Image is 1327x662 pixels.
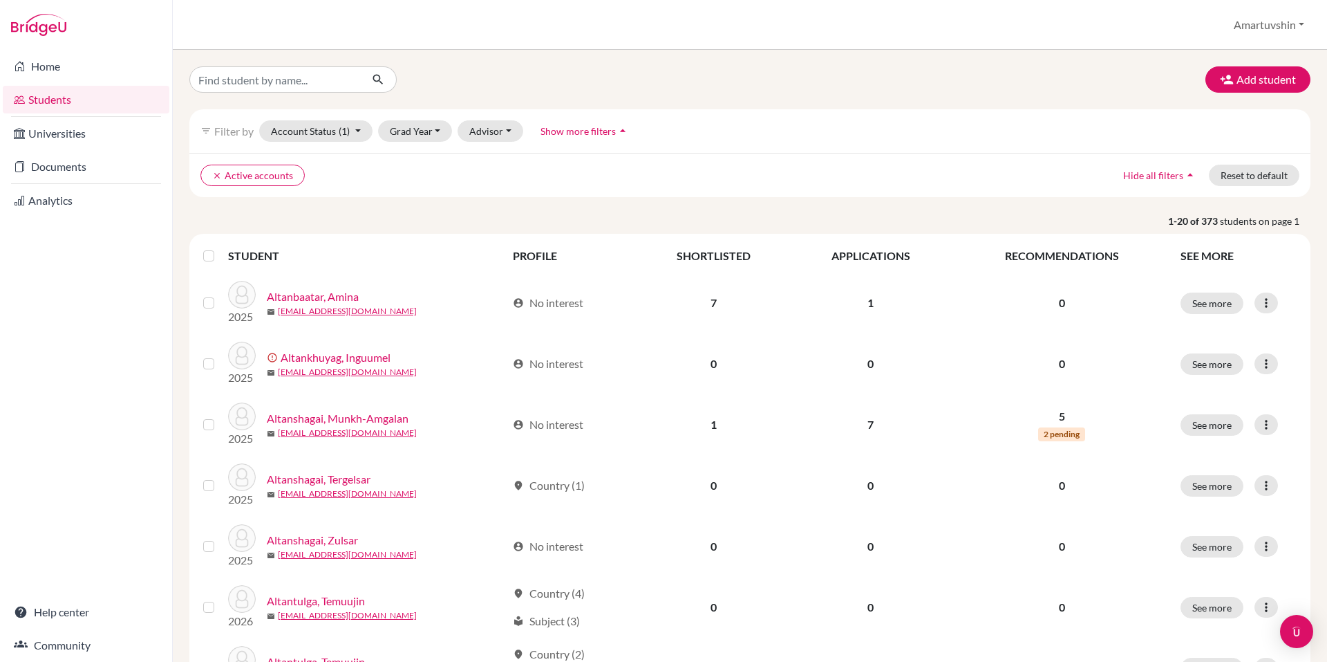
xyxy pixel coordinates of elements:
[790,394,951,455] td: 7
[1227,12,1310,38] button: Amartuvshin
[267,551,275,560] span: mail
[1180,353,1243,375] button: See more
[228,491,256,508] p: 2025
[513,297,524,309] span: account_circle
[960,295,1164,311] p: 0
[637,516,790,577] td: 0
[637,394,790,455] td: 1
[513,541,524,552] span: account_circle
[1168,214,1220,228] strong: 1-20 of 373
[267,490,275,499] span: mail
[228,552,256,569] p: 2025
[3,632,169,659] a: Community
[513,356,583,372] div: No interest
[1180,475,1243,497] button: See more
[960,477,1164,494] p: 0
[960,408,1164,425] p: 5
[1111,165,1209,186] button: Hide all filtersarrow_drop_up
[1180,414,1243,436] button: See more
[3,120,169,147] a: Universities
[960,538,1164,555] p: 0
[267,532,358,549] a: Altanshagai, Zulsar
[228,430,256,447] p: 2025
[513,649,524,660] span: location_on
[278,305,417,318] a: [EMAIL_ADDRESS][DOMAIN_NAME]
[1183,168,1197,182] i: arrow_drop_up
[505,239,637,273] th: PROFILE
[267,410,408,427] a: Altanshagai, Munkh-Amgalan
[1180,536,1243,558] button: See more
[513,616,524,627] span: local_library
[513,477,585,494] div: Country (1)
[1209,165,1299,186] button: Reset to default
[513,480,524,491] span: location_on
[267,593,365,609] a: Altantulga, Temuujin
[790,239,951,273] th: APPLICATIONS
[3,598,169,626] a: Help center
[513,585,585,602] div: Country (4)
[960,356,1164,372] p: 0
[3,86,169,113] a: Students
[513,419,524,430] span: account_circle
[267,308,275,316] span: mail
[540,125,616,137] span: Show more filters
[790,333,951,394] td: 0
[1038,427,1085,441] span: 2 pending
[228,281,256,309] img: Altanbaatar, Amina
[267,430,275,438] span: mail
[278,488,417,500] a: [EMAIL_ADDRESS][DOMAIN_NAME]
[637,333,790,394] td: 0
[212,171,222,181] i: clear
[790,455,951,516] td: 0
[11,14,66,36] img: Bridge-U
[278,427,417,439] a: [EMAIL_ADDRESS][DOMAIN_NAME]
[278,366,417,378] a: [EMAIL_ADDRESS][DOMAIN_NAME]
[513,416,583,433] div: No interest
[281,349,390,366] a: Altankhuyag, Inguumel
[228,239,505,273] th: STUDENT
[513,613,580,629] div: Subject (3)
[790,273,951,333] td: 1
[790,577,951,638] td: 0
[278,549,417,561] a: [EMAIL_ADDRESS][DOMAIN_NAME]
[790,516,951,577] td: 0
[3,53,169,80] a: Home
[1280,615,1313,648] div: Open Intercom Messenger
[189,66,361,93] input: Find student by name...
[960,599,1164,616] p: 0
[228,342,256,369] img: Altankhuyag, Inguumel
[3,187,169,214] a: Analytics
[228,369,256,386] p: 2025
[228,403,256,430] img: Altanshagai, Munkh-Amgalan
[1172,239,1305,273] th: SEE MORE
[378,120,453,142] button: Grad Year
[637,455,790,516] td: 0
[267,471,370,488] a: Altanshagai, Tergelsar
[952,239,1172,273] th: RECOMMENDATIONS
[637,273,790,333] td: 7
[1180,597,1243,618] button: See more
[637,239,790,273] th: SHORTLISTED
[339,125,350,137] span: (1)
[267,612,275,620] span: mail
[200,125,211,136] i: filter_list
[267,288,359,305] a: Altanbaatar, Amina
[513,538,583,555] div: No interest
[214,125,254,138] span: Filter by
[278,609,417,622] a: [EMAIL_ADDRESS][DOMAIN_NAME]
[1220,214,1310,228] span: students on page 1
[458,120,523,142] button: Advisor
[1123,169,1183,181] span: Hide all filters
[259,120,373,142] button: Account Status(1)
[513,295,583,311] div: No interest
[267,369,275,377] span: mail
[228,613,256,629] p: 2026
[529,120,641,142] button: Show more filtersarrow_drop_up
[513,358,524,369] span: account_circle
[228,585,256,613] img: Altantulga, Temuujin
[1180,293,1243,314] button: See more
[228,524,256,552] img: Altanshagai, Zulsar
[3,153,169,181] a: Documents
[1205,66,1310,93] button: Add student
[267,352,281,363] span: error_outline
